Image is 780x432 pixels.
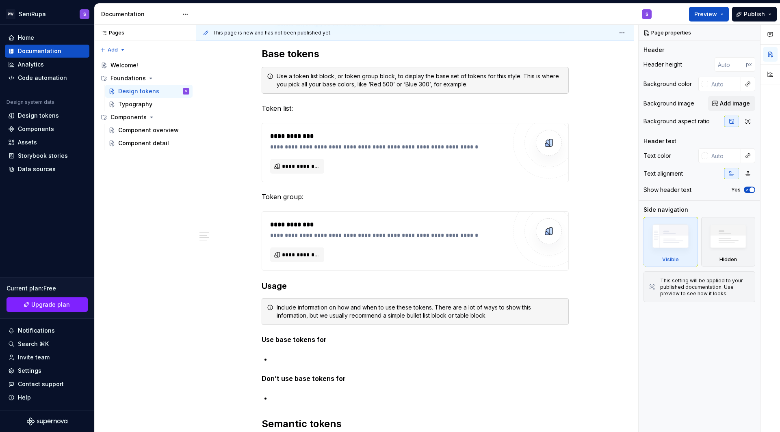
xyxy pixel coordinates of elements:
input: Auto [708,148,741,163]
div: Welcome! [110,61,138,69]
a: Code automation [5,71,89,84]
div: Header [643,46,664,54]
button: Add [97,44,128,56]
div: Foundations [97,72,193,85]
div: Settings [18,367,41,375]
a: Settings [5,364,89,377]
div: PW [6,9,15,19]
button: Publish [732,7,777,21]
div: Contact support [18,380,64,388]
a: Analytics [5,58,89,71]
p: Token group: [262,192,569,202]
input: Auto [708,77,741,91]
label: Yes [731,187,741,193]
span: This page is new and has not been published yet. [212,30,331,36]
div: Design system data [6,99,54,105]
div: Typography [118,100,152,108]
input: Auto [715,57,746,72]
div: Design tokens [18,112,59,120]
a: Component overview [105,124,193,137]
a: Home [5,31,89,44]
button: PWSeniRupaS [2,5,93,23]
p: Token list: [262,103,569,113]
div: Pages [97,30,124,36]
div: Background aspect ratio [643,117,710,125]
div: Search ⌘K [18,340,49,348]
h2: Semantic tokens [262,417,569,430]
div: S [83,11,86,17]
a: Storybook stories [5,149,89,162]
div: Component overview [118,126,179,134]
div: Components [110,113,147,121]
button: Preview [689,7,729,21]
div: SeniRupa [19,10,46,18]
div: Documentation [18,47,61,55]
div: Header height [643,60,682,69]
a: Upgrade plan [6,297,88,312]
a: Data sources [5,163,89,176]
div: Hidden [701,217,756,267]
div: S [185,87,187,95]
a: Design tokens [5,109,89,122]
div: Invite team [18,353,50,361]
div: Text color [643,152,671,160]
a: Assets [5,136,89,149]
div: Documentation [101,10,178,18]
a: Typography [105,98,193,111]
div: Text alignment [643,170,683,178]
button: Search ⌘K [5,337,89,350]
div: Assets [18,138,37,146]
strong: Don’t use base tokens for [262,374,346,383]
div: Code automation [18,74,67,82]
a: Invite team [5,351,89,364]
div: Background image [643,99,694,107]
div: Show header text [643,186,691,194]
div: Current plan : Free [6,284,88,292]
div: Data sources [18,165,56,173]
span: Add image [720,99,750,107]
a: Design tokensS [105,85,193,98]
div: Hidden [719,256,737,263]
div: Notifications [18,327,55,335]
div: Background color [643,80,692,88]
div: Components [18,125,54,133]
div: Side navigation [643,206,688,214]
div: This setting will be applied to your published documentation. Use preview to see how it looks. [660,277,750,297]
div: Analytics [18,60,44,69]
button: Contact support [5,378,89,391]
button: Notifications [5,324,89,337]
div: Use a token list block, or token group block, to display the base set of tokens for this style. T... [277,72,563,88]
button: Help [5,391,89,404]
span: Upgrade plan [31,301,70,309]
div: Home [18,34,34,42]
div: Design tokens [118,87,159,95]
a: Components [5,123,89,135]
span: Add [108,47,118,53]
div: Help [18,393,31,402]
p: px [746,61,752,68]
span: Publish [744,10,765,18]
strong: Use base tokens for [262,335,327,344]
div: Header text [643,137,676,145]
div: Foundations [110,74,146,82]
div: Page tree [97,59,193,150]
h2: Base tokens [262,47,569,60]
a: Welcome! [97,59,193,72]
button: Add image [708,96,755,111]
a: Component detail [105,137,193,150]
h3: Usage [262,280,569,292]
div: S [646,11,648,17]
div: Visible [662,256,679,263]
div: Visible [643,217,698,267]
div: Storybook stories [18,152,68,160]
div: Include information on how and when to use these tokens. There are a lot of ways to show this inf... [277,303,563,320]
a: Documentation [5,45,89,58]
span: Preview [694,10,717,18]
svg: Supernova Logo [27,417,67,426]
div: Components [97,111,193,124]
div: Component detail [118,139,169,147]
